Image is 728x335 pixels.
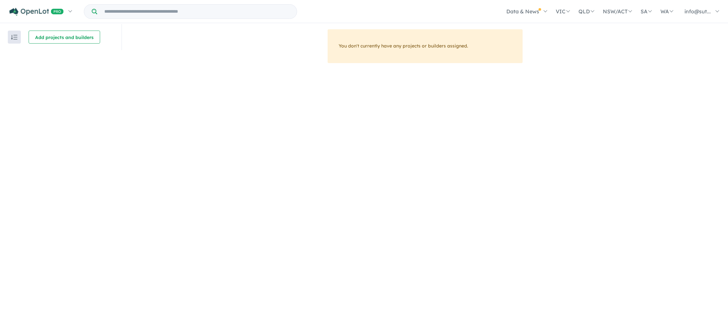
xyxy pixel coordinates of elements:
[98,5,295,19] input: Try estate name, suburb, builder or developer
[684,8,711,15] span: info@sut...
[9,8,64,16] img: Openlot PRO Logo White
[11,35,18,40] img: sort.svg
[328,29,523,63] div: You don't currently have any projects or builders assigned.
[29,31,100,44] button: Add projects and builders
